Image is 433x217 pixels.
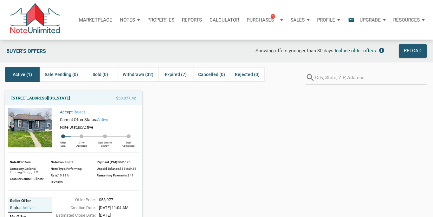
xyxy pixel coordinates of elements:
a: Reject [74,110,85,114]
span: Current Offer Status: [60,117,97,122]
span: Payment (P&I): [97,160,118,164]
div: Creation Date: [49,205,96,211]
span: $53,977.42 [116,94,136,102]
div: Buyer's Offers [3,44,131,58]
span: Note ID: [10,160,21,164]
span: Performing [66,167,81,170]
span: $55,049.58 [120,167,137,170]
p: Marketplace [79,17,112,23]
span: Company: [10,167,25,170]
span: Cancelled (0) [198,71,225,78]
span: Active [82,125,93,130]
span: Include older offers [334,48,376,54]
span: Rate: [51,174,58,177]
span: 341 [128,174,133,177]
div: Offer Sent [55,138,71,147]
span: ITV: [51,180,57,184]
img: 576121 [8,108,52,147]
span: Full note [32,177,44,181]
p: Calculator [210,17,239,23]
button: Sales [287,10,313,29]
button: Reload [399,44,427,58]
span: 1 [71,160,73,164]
span: Note Type: [51,167,66,170]
div: Active (1) [5,67,40,82]
span: active [23,205,34,210]
span: Colonial Funding Group, LLC [10,167,38,174]
input: City, State, ZIP, Address [315,70,427,85]
span: 39% [57,180,63,184]
span: 61544 [21,160,31,164]
div: Reload [404,47,422,55]
div: Offer Price: [49,197,96,203]
div: Offer Accepted [71,138,92,147]
span: Active (1) [13,71,32,78]
p: Resources [393,17,420,23]
span: Note Status: [60,125,82,130]
div: Rejected (0) [230,67,265,82]
button: Reports [178,10,206,29]
div: Sold (0) [83,67,118,82]
span: Showing offers younger than 30 days. [255,48,334,54]
span: 10.99% [58,174,68,177]
span: active [97,117,108,122]
span: Unpaid Balance: [97,167,120,170]
a: Accept [60,110,73,114]
span: 1 [271,14,275,19]
button: Resources [389,10,428,29]
div: Cancelled (0) [193,67,230,82]
p: Notes [120,17,135,23]
span: | [60,110,85,114]
button: Notes [116,10,144,29]
p: Profile [317,17,335,23]
p: Purchases [247,17,274,23]
p: Reports [182,17,202,23]
button: Marketplace [75,10,116,29]
button: email [343,10,356,29]
span: Withdrawn (32) [123,71,153,78]
button: Profile [313,10,344,29]
p: Sales [290,17,305,23]
a: [STREET_ADDRESS][US_STATE] [11,94,70,102]
a: Calculator [206,10,243,29]
div: Withdrawn (32) [118,67,158,82]
span: Rejected (0) [235,71,260,78]
span: Status: [10,205,23,210]
span: $527.95 [118,160,131,164]
div: Deal Completed [118,138,139,147]
i: email [347,16,355,23]
div: Deal Sent to Escrow [92,138,118,147]
span: Remaining Payments: [97,174,128,177]
div: $53,977 [96,197,143,203]
div: Seller Offer [10,198,50,204]
i: search [306,70,315,85]
p: Properties [147,17,174,23]
button: Upgrade [356,10,389,29]
span: Loan Structure: [10,177,32,181]
div: Expired (7) [158,67,193,82]
span: Sold (0) [93,71,108,78]
span: Sale Pending (0) [45,71,78,78]
span: Note Position: [51,160,71,164]
img: NoteUnlimited [10,3,61,36]
div: Sale Pending (0) [40,67,83,82]
a: Properties [144,10,178,29]
p: Upgrade [359,17,381,23]
span: Expired (7) [165,71,187,78]
div: [DATE] 11:04 AM [96,205,143,211]
button: Purchases1 [243,10,287,29]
